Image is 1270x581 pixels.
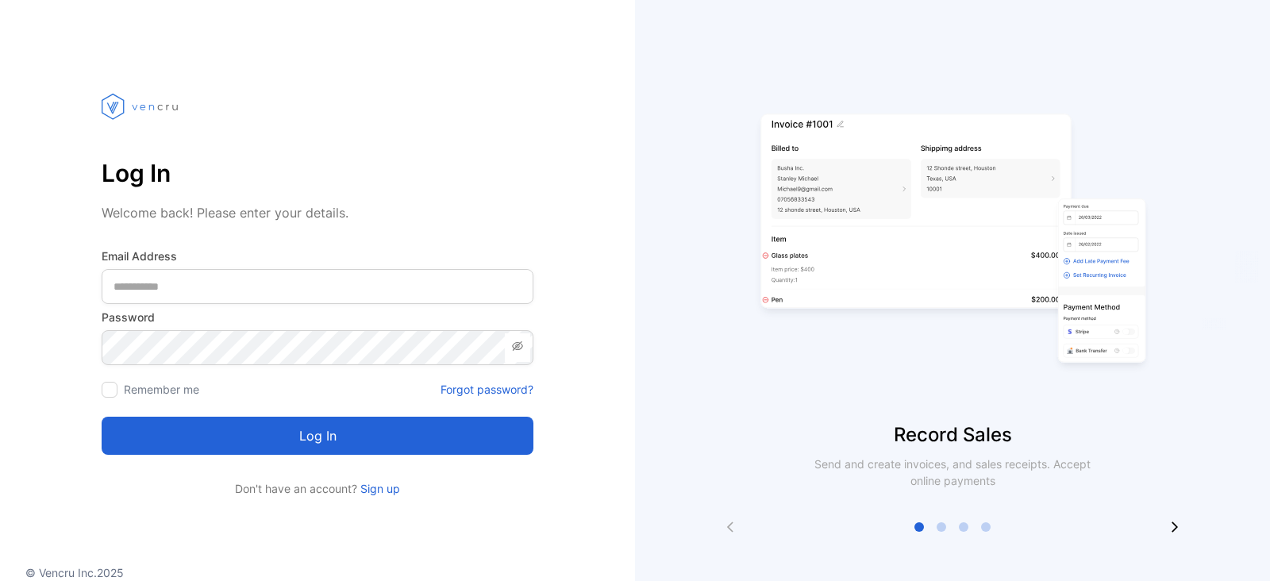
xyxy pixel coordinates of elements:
a: Forgot password? [441,381,533,398]
img: slider image [754,63,1151,421]
button: Log in [102,417,533,455]
p: Log In [102,154,533,192]
p: Don't have an account? [102,480,533,497]
label: Remember me [124,383,199,396]
a: Sign up [357,482,400,495]
img: vencru logo [102,63,181,149]
label: Email Address [102,248,533,264]
p: Record Sales [635,421,1270,449]
p: Welcome back! Please enter your details. [102,203,533,222]
p: Send and create invoices, and sales receipts. Accept online payments [800,456,1105,489]
label: Password [102,309,533,325]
